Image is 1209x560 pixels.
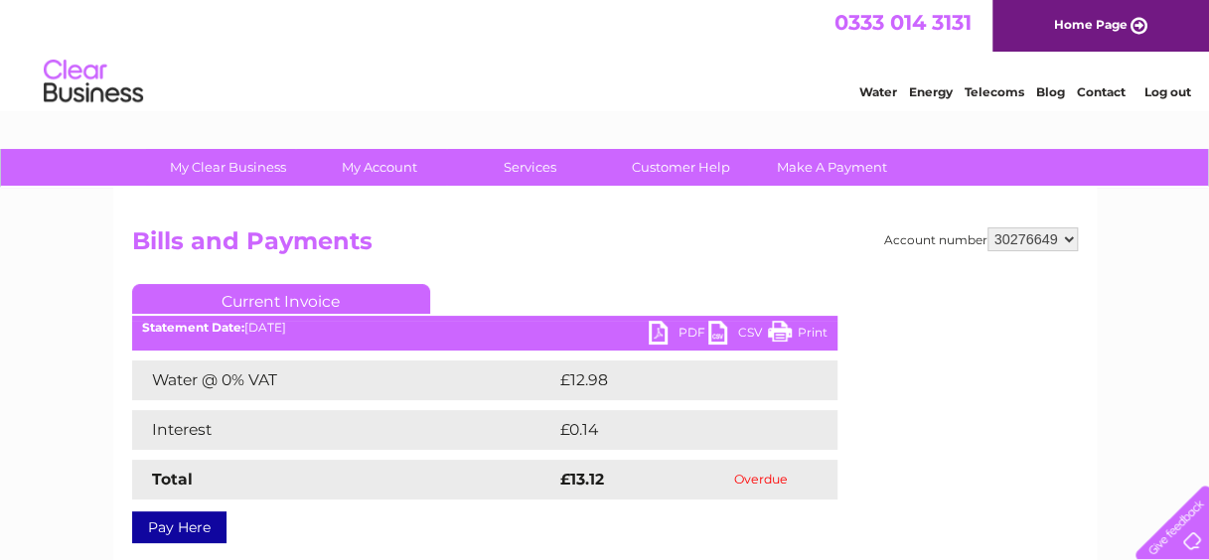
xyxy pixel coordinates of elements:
a: Print [768,321,828,350]
h2: Bills and Payments [132,227,1078,265]
a: 0333 014 3131 [834,10,972,35]
a: My Account [297,149,461,186]
a: Blog [1036,84,1065,99]
img: logo.png [43,52,144,112]
a: CSV [708,321,768,350]
a: Telecoms [965,84,1024,99]
div: Account number [884,227,1078,251]
a: Contact [1077,84,1126,99]
div: [DATE] [132,321,837,335]
a: My Clear Business [146,149,310,186]
td: Interest [132,410,555,450]
a: Energy [909,84,953,99]
a: Log out [1143,84,1190,99]
a: Water [859,84,897,99]
a: Pay Here [132,511,227,543]
td: Overdue [683,460,836,499]
b: Statement Date: [142,320,244,335]
td: £0.14 [555,410,789,450]
td: £12.98 [555,360,796,400]
a: PDF [649,321,708,350]
a: Make A Payment [750,149,914,186]
a: Customer Help [599,149,763,186]
a: Current Invoice [132,284,430,314]
td: Water @ 0% VAT [132,360,555,400]
div: Clear Business is a trading name of Verastar Limited (registered in [GEOGRAPHIC_DATA] No. 3667643... [136,11,1075,96]
strong: Total [152,470,193,489]
strong: £13.12 [560,470,604,489]
a: Services [448,149,612,186]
